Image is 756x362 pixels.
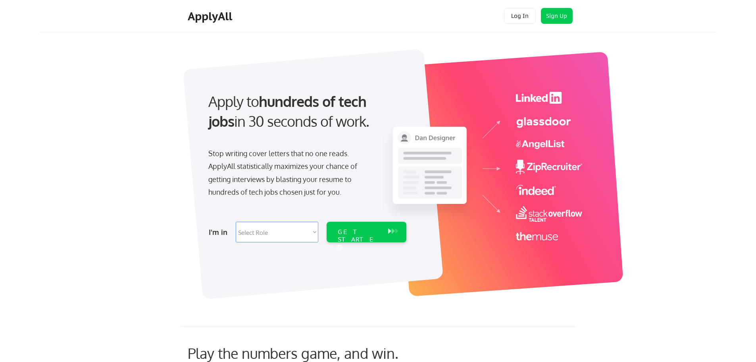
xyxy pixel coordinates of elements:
[338,228,380,251] div: GET STARTED
[209,226,231,238] div: I'm in
[208,91,403,132] div: Apply to in 30 seconds of work.
[188,345,434,362] div: Play the numbers game, and win.
[504,8,536,24] button: Log In
[208,92,370,130] strong: hundreds of tech jobs
[188,10,235,23] div: ApplyAll
[208,147,371,199] div: Stop writing cover letters that no one reads. ApplyAll statistically maximizes your chance of get...
[541,8,573,24] button: Sign Up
